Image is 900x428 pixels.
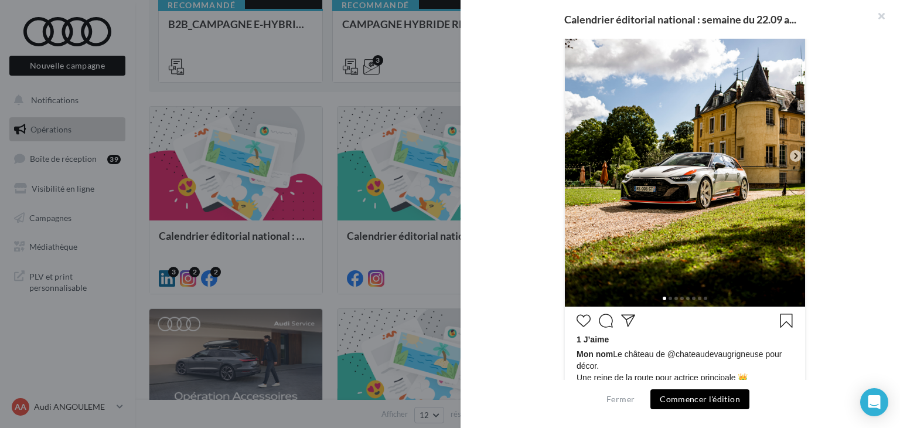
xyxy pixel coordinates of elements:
[599,314,613,328] svg: Commenter
[577,349,613,359] span: Mon nom
[860,388,888,416] div: Open Intercom Messenger
[577,314,591,328] svg: J’aime
[577,334,793,348] div: 1 J’aime
[621,314,635,328] svg: Partager la publication
[650,389,749,409] button: Commencer l'édition
[779,314,793,328] svg: Enregistrer
[564,14,796,25] span: Calendrier éditorial national : semaine du 22.09 a...
[602,392,639,406] button: Fermer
